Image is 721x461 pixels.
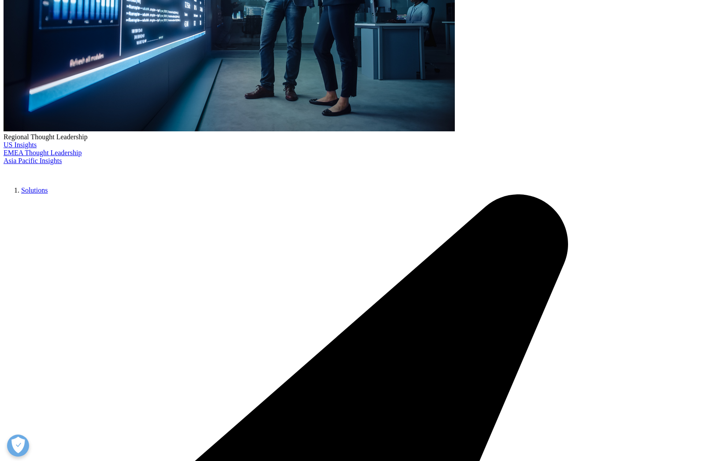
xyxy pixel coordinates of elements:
button: Open Preferences [7,435,29,457]
div: Regional Thought Leadership [4,133,717,141]
a: EMEA Thought Leadership [4,149,82,156]
a: US Insights [4,141,37,149]
a: Asia Pacific Insights [4,157,62,164]
a: Solutions [21,186,48,194]
img: IQVIA Healthcare Information Technology and Pharma Clinical Research Company [4,165,74,178]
